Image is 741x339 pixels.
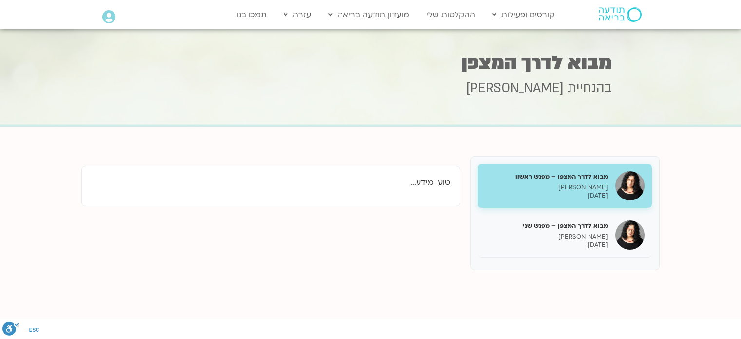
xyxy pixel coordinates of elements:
p: [DATE] [485,241,608,249]
img: מבוא לדרך המצפן – מפגש ראשון [615,171,645,200]
h1: מבוא לדרך המצפן [130,53,612,72]
img: תודעה בריאה [599,7,642,22]
a: תמכו בנו [231,5,271,24]
h5: מבוא לדרך המצפן – מפגש שני [485,221,608,230]
a: עזרה [279,5,316,24]
a: קורסים ופעילות [487,5,559,24]
a: ההקלטות שלי [421,5,480,24]
p: [DATE] [485,192,608,200]
p: טוען מידע... [92,176,450,189]
p: [PERSON_NAME] [485,183,608,192]
span: בהנחיית [568,80,612,97]
p: [PERSON_NAME] [485,233,608,241]
a: מועדון תודעה בריאה [323,5,414,24]
img: מבוא לדרך המצפן – מפגש שני [615,220,645,250]
h5: מבוא לדרך המצפן – מפגש ראשון [485,172,608,181]
span: [PERSON_NAME] [466,80,564,97]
